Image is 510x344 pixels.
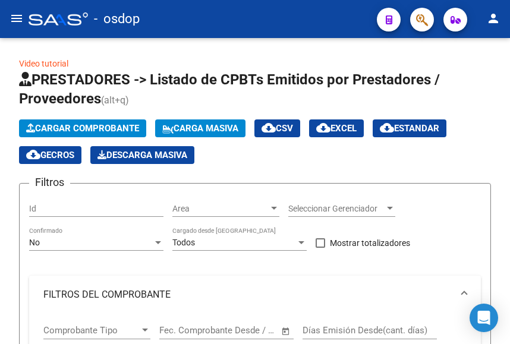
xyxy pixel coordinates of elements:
span: PRESTADORES -> Listado de CPBTs Emitidos por Prestadores / Proveedores [19,71,440,107]
mat-icon: menu [10,11,24,26]
button: Descarga Masiva [90,146,194,164]
input: Fecha inicio [159,325,207,336]
mat-expansion-panel-header: FILTROS DEL COMPROBANTE [29,276,481,314]
a: Video tutorial [19,59,68,68]
mat-icon: person [486,11,500,26]
button: Cargar Comprobante [19,119,146,137]
span: Cargar Comprobante [26,123,139,134]
mat-icon: cloud_download [380,121,394,135]
app-download-masive: Descarga masiva de comprobantes (adjuntos) [90,146,194,164]
span: Comprobante Tipo [43,325,140,336]
div: Open Intercom Messenger [470,304,498,332]
button: Open calendar [279,324,293,338]
span: (alt+q) [101,94,129,106]
h3: Filtros [29,174,70,191]
button: CSV [254,119,300,137]
span: EXCEL [316,123,357,134]
span: Area [172,204,269,214]
span: No [29,238,40,247]
span: Seleccionar Gerenciador [288,204,385,214]
span: Estandar [380,123,439,134]
input: Fecha fin [218,325,276,336]
mat-icon: cloud_download [316,121,330,135]
span: CSV [262,123,293,134]
span: Descarga Masiva [97,150,187,160]
span: - osdop [94,6,140,32]
mat-icon: cloud_download [262,121,276,135]
button: Gecros [19,146,81,164]
mat-icon: cloud_download [26,147,40,162]
button: EXCEL [309,119,364,137]
button: Carga Masiva [155,119,245,137]
mat-panel-title: FILTROS DEL COMPROBANTE [43,288,452,301]
span: Gecros [26,150,74,160]
span: Todos [172,238,195,247]
button: Estandar [373,119,446,137]
span: Carga Masiva [162,123,238,134]
span: Mostrar totalizadores [330,236,410,250]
